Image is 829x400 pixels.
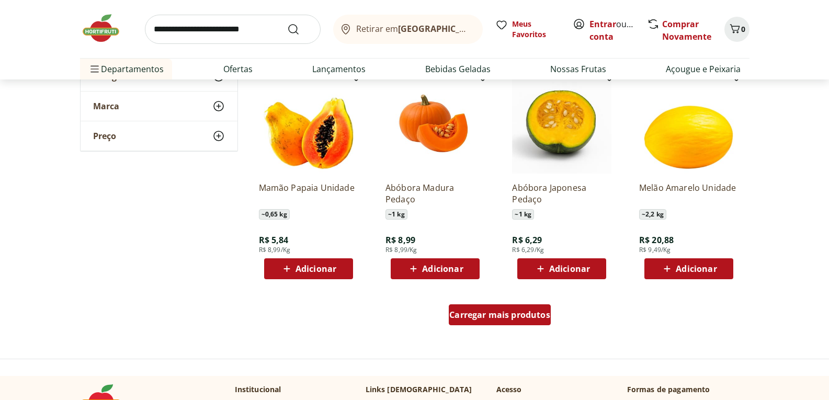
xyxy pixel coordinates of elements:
[639,209,666,220] span: ~ 2,2 kg
[627,384,749,395] p: Formas de pagamento
[639,74,739,174] img: Melão Amarelo Unidade
[145,15,321,44] input: search
[549,265,590,273] span: Adicionar
[223,63,253,75] a: Ofertas
[385,234,415,246] span: R$ 8,99
[517,258,606,279] button: Adicionar
[385,74,485,174] img: Abóbora Madura Pedaço
[81,121,237,151] button: Preço
[666,63,741,75] a: Açougue e Peixaria
[264,258,353,279] button: Adicionar
[589,18,647,42] a: Criar conta
[639,246,671,254] span: R$ 9,49/Kg
[296,265,336,273] span: Adicionar
[385,209,407,220] span: ~ 1 kg
[724,17,749,42] button: Carrinho
[259,234,289,246] span: R$ 5,84
[589,18,616,30] a: Entrar
[259,74,358,174] img: Mamão Papaia Unidade
[259,209,290,220] span: ~ 0,65 kg
[512,209,534,220] span: ~ 1 kg
[589,18,636,43] span: ou
[741,24,745,34] span: 0
[496,384,522,395] p: Acesso
[356,24,472,33] span: Retirar em
[259,246,291,254] span: R$ 8,99/Kg
[495,19,560,40] a: Meus Favoritos
[639,234,674,246] span: R$ 20,88
[422,265,463,273] span: Adicionar
[88,56,101,82] button: Menu
[644,258,733,279] button: Adicionar
[385,182,485,205] a: Abóbora Madura Pedaço
[385,246,417,254] span: R$ 8,99/Kg
[235,384,281,395] p: Institucional
[93,131,116,141] span: Preço
[512,182,611,205] a: Abóbora Japonesa Pedaço
[425,63,491,75] a: Bebidas Geladas
[512,19,560,40] span: Meus Favoritos
[449,311,550,319] span: Carregar mais produtos
[259,182,358,205] a: Mamão Papaia Unidade
[391,258,480,279] button: Adicionar
[676,265,717,273] span: Adicionar
[93,101,119,111] span: Marca
[512,246,544,254] span: R$ 6,29/Kg
[80,13,132,44] img: Hortifruti
[333,15,483,44] button: Retirar em[GEOGRAPHIC_DATA]/[GEOGRAPHIC_DATA]
[88,56,164,82] span: Departamentos
[512,234,542,246] span: R$ 6,29
[512,74,611,174] img: Abóbora Japonesa Pedaço
[81,92,237,121] button: Marca
[398,23,574,35] b: [GEOGRAPHIC_DATA]/[GEOGRAPHIC_DATA]
[366,384,472,395] p: Links [DEMOGRAPHIC_DATA]
[312,63,366,75] a: Lançamentos
[550,63,606,75] a: Nossas Frutas
[449,304,551,329] a: Carregar mais produtos
[662,18,711,42] a: Comprar Novamente
[287,23,312,36] button: Submit Search
[639,182,739,205] a: Melão Amarelo Unidade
